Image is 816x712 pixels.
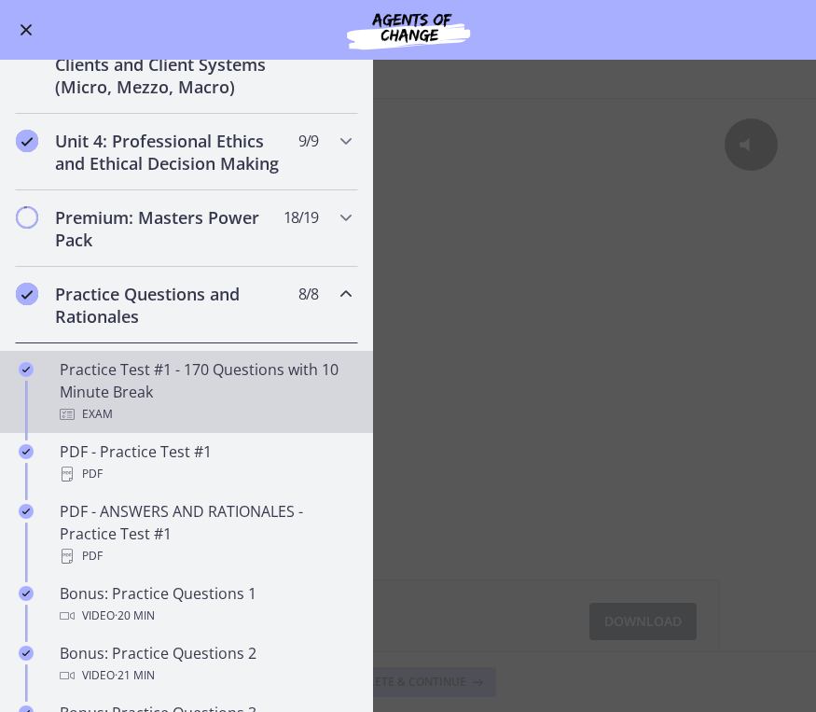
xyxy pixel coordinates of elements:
[60,605,351,627] div: Video
[60,582,351,627] div: Bonus: Practice Questions 1
[60,440,351,485] div: PDF - Practice Test #1
[19,362,34,377] i: Completed
[19,504,34,519] i: Completed
[55,130,283,175] h2: Unit 4: Professional Ethics and Ethical Decision Making
[60,664,351,687] div: Video
[60,642,351,687] div: Bonus: Practice Questions 2
[60,545,351,567] div: PDF
[297,7,520,52] img: Agents of Change
[19,646,34,661] i: Completed
[19,586,34,601] i: Completed
[55,206,283,251] h2: Premium: Masters Power Pack
[60,463,351,485] div: PDF
[19,444,34,459] i: Completed
[60,403,351,426] div: Exam
[298,130,318,152] span: 9 / 9
[725,20,778,73] button: Click for sound
[15,19,37,41] button: Enable menu
[55,283,283,328] h2: Practice Questions and Rationales
[284,206,318,229] span: 18 / 19
[16,283,38,305] i: Completed
[115,605,155,627] span: · 20 min
[115,664,155,687] span: · 21 min
[16,130,38,152] i: Completed
[60,500,351,567] div: PDF - ANSWERS AND RATIONALES - Practice Test #1
[298,283,318,305] span: 8 / 8
[55,31,283,98] h2: Unit 3: Interventions with Clients and Client Systems (Micro, Mezzo, Macro)
[60,358,351,426] div: Practice Test #1 - 170 Questions with 10 Minute Break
